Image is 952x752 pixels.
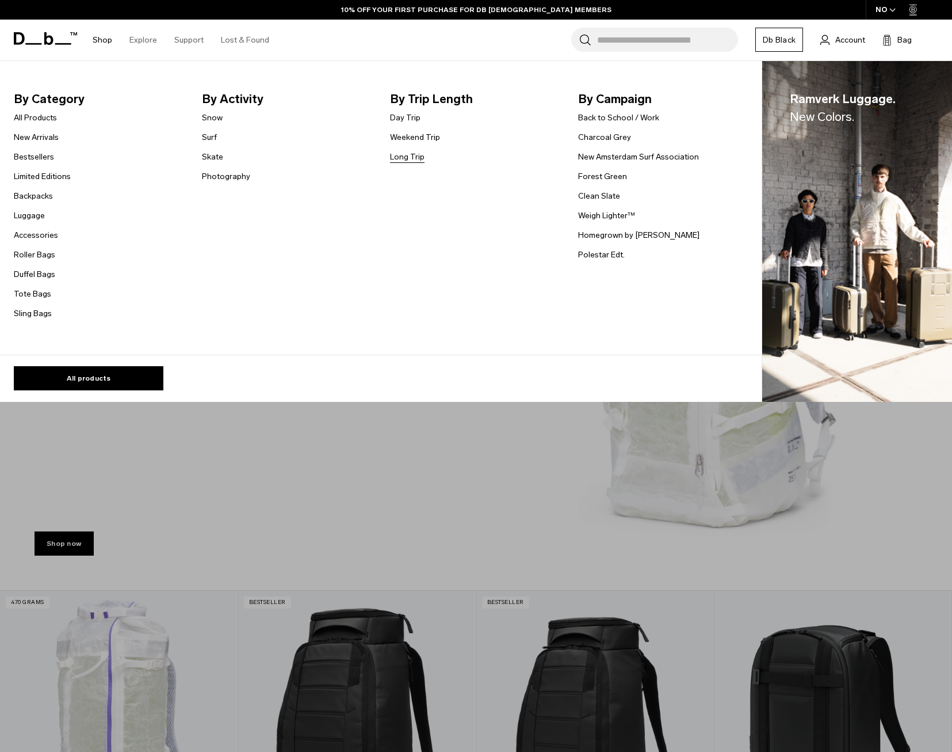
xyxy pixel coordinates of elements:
[790,109,854,124] span: New Colors.
[820,33,865,47] a: Account
[390,112,420,124] a: Day Trip
[578,90,748,108] span: By Campaign
[762,61,952,402] img: Db
[578,151,699,163] a: New Amsterdam Surf Association
[129,20,157,60] a: Explore
[755,28,803,52] a: Db Black
[897,34,912,46] span: Bag
[221,20,269,60] a: Lost & Found
[202,151,223,163] a: Skate
[578,112,659,124] a: Back to School / Work
[14,190,53,202] a: Backpacks
[14,210,45,222] a: Luggage
[390,151,425,163] a: Long Trip
[202,131,217,143] a: Surf
[578,229,699,241] a: Homegrown by [PERSON_NAME]
[174,20,204,60] a: Support
[84,20,278,60] nav: Main Navigation
[14,151,54,163] a: Bestsellers
[578,190,620,202] a: Clean Slate
[835,34,865,46] span: Account
[202,90,372,108] span: By Activity
[202,170,250,183] a: Photography
[14,112,57,124] a: All Products
[762,61,952,402] a: Ramverk Luggage.New Colors. Db
[14,366,163,390] a: All products
[790,90,896,126] span: Ramverk Luggage.
[14,229,58,241] a: Accessories
[390,131,440,143] a: Weekend Trip
[14,288,51,300] a: Tote Bags
[390,90,560,108] span: By Trip Length
[578,210,635,222] a: Weigh Lighter™
[14,131,59,143] a: New Arrivals
[93,20,112,60] a: Shop
[14,307,52,320] a: Sling Bags
[578,131,631,143] a: Charcoal Grey
[14,170,71,183] a: Limited Editions
[341,5,611,15] a: 10% OFF YOUR FIRST PURCHASE FOR DB [DEMOGRAPHIC_DATA] MEMBERS
[578,249,625,261] a: Polestar Edt.
[14,249,55,261] a: Roller Bags
[202,112,223,124] a: Snow
[14,268,55,280] a: Duffel Bags
[882,33,912,47] button: Bag
[14,90,183,108] span: By Category
[578,170,627,183] a: Forest Green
